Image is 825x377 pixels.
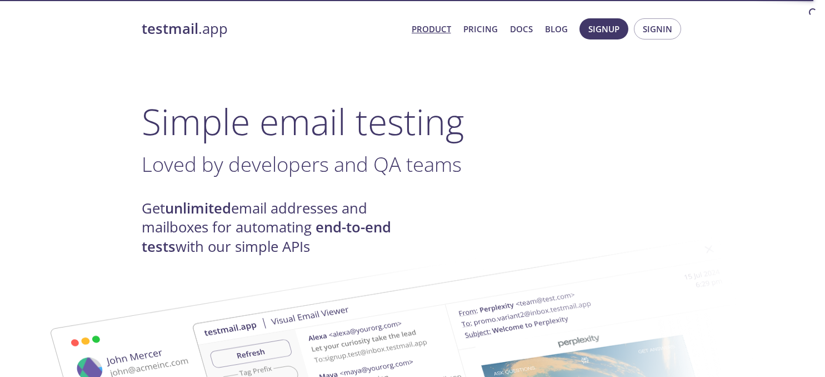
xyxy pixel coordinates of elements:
h4: Get email addresses and mailboxes for automating with our simple APIs [142,199,413,256]
span: Signin [643,22,672,36]
a: Pricing [463,22,498,36]
a: Product [412,22,451,36]
strong: unlimited [165,199,231,218]
button: Signup [579,18,628,39]
span: Loved by developers and QA teams [142,150,462,178]
strong: testmail [142,19,198,38]
button: Signin [634,18,681,39]
strong: end-to-end tests [142,217,391,256]
a: Docs [510,22,533,36]
h1: Simple email testing [142,100,684,143]
a: testmail.app [142,19,403,38]
a: Blog [545,22,568,36]
span: Signup [588,22,619,36]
